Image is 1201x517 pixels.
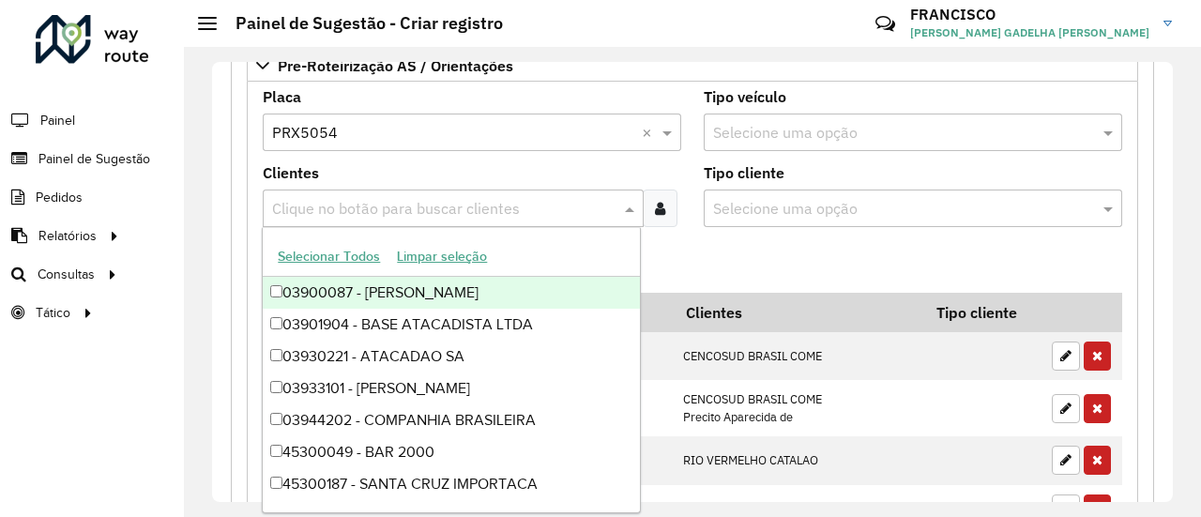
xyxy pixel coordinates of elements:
a: Contato Rápido [865,4,905,44]
div: 03933101 - [PERSON_NAME] [263,373,640,404]
span: Clear all [642,121,658,144]
span: Pre-Roteirização AS / Orientações [278,58,513,73]
td: RIO VERMELHO CATALAO [673,436,923,485]
div: 45300049 - BAR 2000 [263,436,640,468]
td: CENCOSUD BRASIL COME [673,332,923,381]
span: Relatórios [38,226,97,246]
span: Pedidos [36,188,83,207]
div: 03930221 - ATACADAO SA [263,341,640,373]
div: 03900087 - [PERSON_NAME] [263,277,640,309]
button: Limpar seleção [388,242,495,271]
div: 45300187 - SANTA CRUZ IMPORTACA [263,468,640,500]
h3: FRANCISCO [910,6,1149,23]
a: Pre-Roteirização AS / Orientações [247,50,1138,82]
span: Painel de Sugestão [38,149,150,169]
th: Tipo cliente [923,293,1042,332]
div: 03901904 - BASE ATACADISTA LTDA [263,309,640,341]
span: Consultas [38,265,95,284]
span: Painel [40,111,75,130]
button: Selecionar Todos [269,242,388,271]
label: Placa [263,85,301,108]
span: Tático [36,303,70,323]
span: [PERSON_NAME] GADELHA [PERSON_NAME] [910,24,1149,41]
div: 03944202 - COMPANHIA BRASILEIRA [263,404,640,436]
ng-dropdown-panel: Options list [262,227,641,513]
h2: Painel de Sugestão - Criar registro [217,13,503,34]
label: Tipo veículo [704,85,786,108]
td: CENCOSUD BRASIL COME Precito Aparecida de [673,380,923,435]
label: Clientes [263,161,319,184]
label: Tipo cliente [704,161,784,184]
th: Clientes [673,293,923,332]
